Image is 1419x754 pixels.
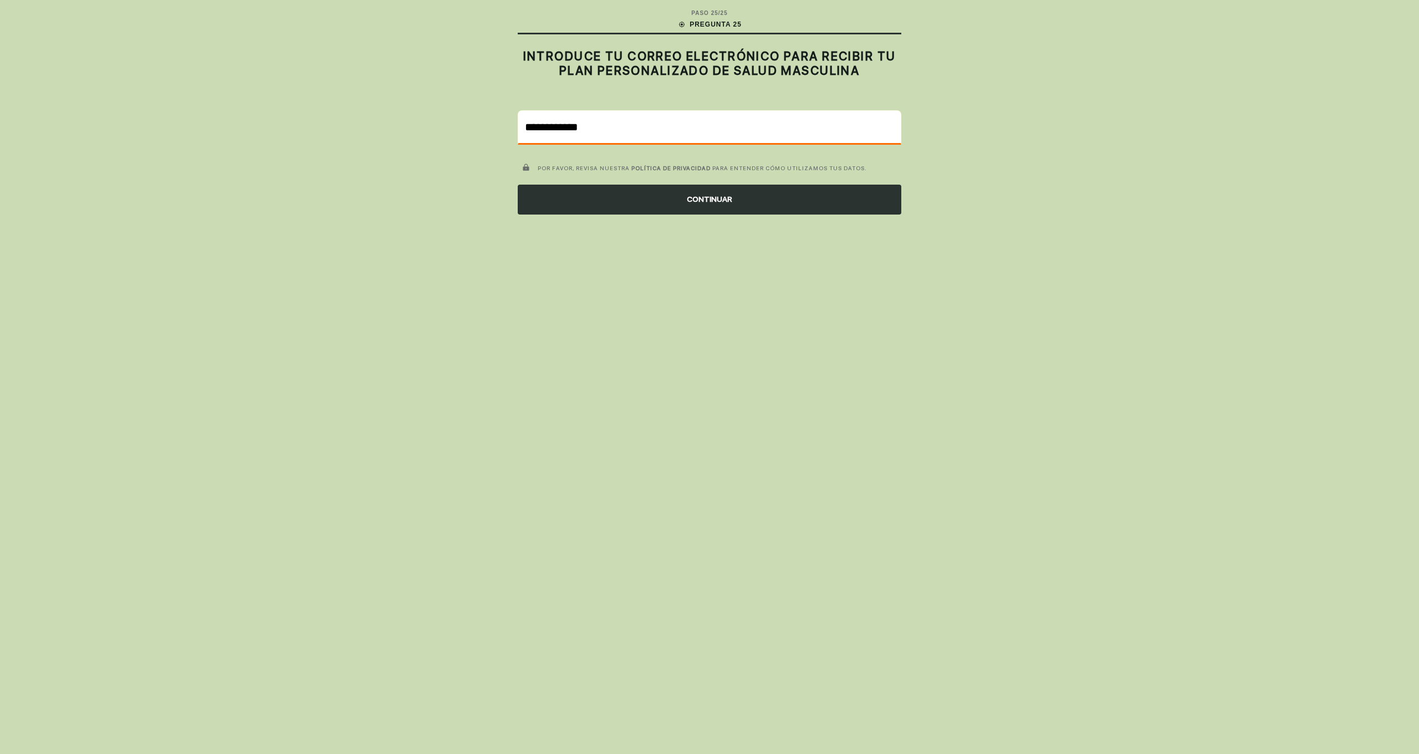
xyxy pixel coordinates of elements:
a: POLÍTICA DE PRIVACIDAD [631,165,711,171]
div: PASO 25 / 25 [691,9,727,17]
div: CONTINUAR [518,185,901,215]
h2: INTRODUCE TU CORREO ELECTRÓNICO PARA RECIBIR TU PLAN PERSONALIZADO DE SALUD MASCULINA [518,49,901,78]
div: PREGUNTA 25 [677,19,742,29]
span: POR FAVOR, REVISA NUESTRA PARA ENTENDER CÓMO UTILIZAMOS TUS DATOS. [538,165,867,171]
